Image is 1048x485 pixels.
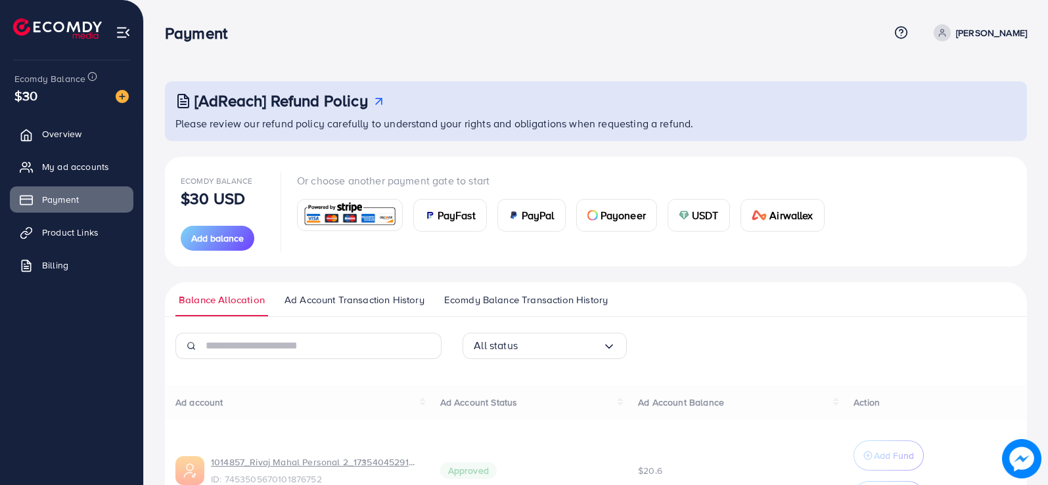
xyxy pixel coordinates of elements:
[679,210,689,221] img: card
[14,86,37,105] span: $30
[42,160,109,173] span: My ad accounts
[42,259,68,272] span: Billing
[13,18,102,39] img: logo
[587,210,598,221] img: card
[463,333,627,359] div: Search for option
[165,24,238,43] h3: Payment
[601,207,646,223] span: Payoneer
[474,335,518,356] span: All status
[285,293,424,307] span: Ad Account Transaction History
[14,72,85,85] span: Ecomdy Balance
[769,207,813,223] span: Airwallex
[518,335,603,356] input: Search for option
[194,91,368,110] h3: [AdReach] Refund Policy
[179,293,265,307] span: Balance Allocation
[509,210,519,221] img: card
[522,207,555,223] span: PayPal
[297,173,835,188] p: Or choose another payment gate to start
[444,293,608,307] span: Ecomdy Balance Transaction History
[181,226,254,251] button: Add balance
[438,207,476,223] span: PayFast
[10,121,133,147] a: Overview
[10,252,133,278] a: Billing
[116,25,131,40] img: menu
[928,24,1027,41] a: [PERSON_NAME]
[10,154,133,180] a: My ad accounts
[175,116,1019,131] p: Please review our refund policy carefully to understand your rights and obligations when requesti...
[1002,439,1041,478] img: image
[42,193,79,206] span: Payment
[10,186,133,213] a: Payment
[956,25,1027,41] p: [PERSON_NAME]
[413,199,487,232] a: cardPayFast
[181,175,252,186] span: Ecomdy Balance
[116,90,129,103] img: image
[692,207,719,223] span: USDT
[181,190,245,206] p: $30 USD
[191,232,244,245] span: Add balance
[42,226,99,239] span: Product Links
[297,199,403,231] a: card
[42,127,81,140] span: Overview
[668,199,730,232] a: cardUSDT
[752,210,767,221] img: card
[302,201,398,229] img: card
[740,199,825,232] a: cardAirwallex
[424,210,435,221] img: card
[497,199,566,232] a: cardPayPal
[576,199,657,232] a: cardPayoneer
[10,219,133,245] a: Product Links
